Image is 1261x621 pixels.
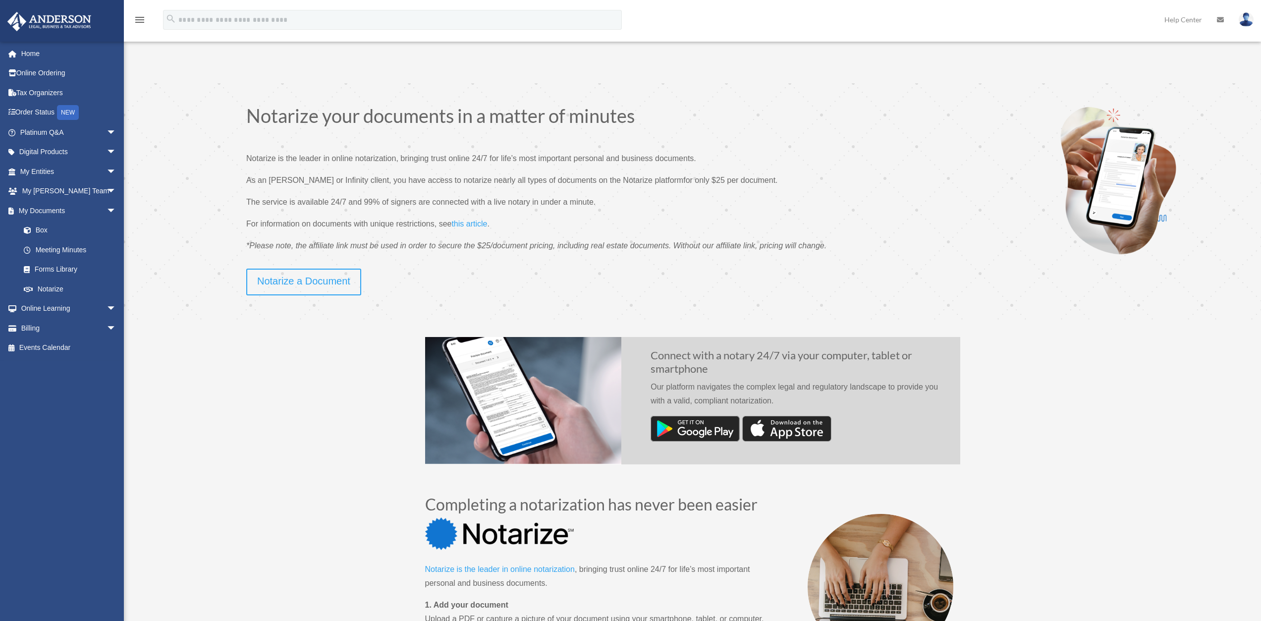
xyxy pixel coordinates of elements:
[425,565,575,578] a: Notarize is the leader in online notarization
[246,269,361,295] a: Notarize a Document
[7,122,131,142] a: Platinum Q&Aarrow_drop_down
[7,181,131,201] a: My [PERSON_NAME] Teamarrow_drop_down
[425,601,508,609] strong: 1. Add your document
[134,17,146,26] a: menu
[134,14,146,26] i: menu
[107,162,126,182] span: arrow_drop_down
[487,220,489,228] span: .
[451,220,487,228] span: this article
[425,337,621,464] img: Notarize Doc-1
[107,201,126,221] span: arrow_drop_down
[7,63,131,83] a: Online Ordering
[7,299,131,319] a: Online Learningarrow_drop_down
[7,44,131,63] a: Home
[107,299,126,319] span: arrow_drop_down
[451,220,487,233] a: this article
[1057,106,1180,255] img: Notarize-hero
[1239,12,1254,27] img: User Pic
[683,176,777,184] span: for only $25 per document.
[7,162,131,181] a: My Entitiesarrow_drop_down
[425,497,772,517] h2: Completing a notarization has never been easier
[651,349,945,380] h2: Connect with a notary 24/7 via your computer, tablet or smartphone
[246,220,451,228] span: For information on documents with unique restrictions, see
[107,181,126,202] span: arrow_drop_down
[246,106,947,130] h1: Notarize your documents in a matter of minutes
[246,154,696,163] span: Notarize is the leader in online notarization, bringing trust online 24/7 for life’s most importa...
[107,318,126,339] span: arrow_drop_down
[14,240,131,260] a: Meeting Minutes
[14,279,126,299] a: Notarize
[7,103,131,123] a: Order StatusNEW
[7,338,131,358] a: Events Calendar
[7,83,131,103] a: Tax Organizers
[425,563,772,598] p: , bringing trust online 24/7 for life’s most important personal and business documents.
[165,13,176,24] i: search
[246,241,826,250] span: *Please note, the affiliate link must be used in order to secure the $25/document pricing, includ...
[246,176,683,184] span: As an [PERSON_NAME] or Infinity client, you have access to notarize nearly all types of documents...
[14,221,131,240] a: Box
[651,380,945,416] p: Our platform navigates the complex legal and regulatory landscape to provide you with a valid, co...
[14,260,131,280] a: Forms Library
[246,198,596,206] span: The service is available 24/7 and 99% of signers are connected with a live notary in under a minute.
[57,105,79,120] div: NEW
[107,122,126,143] span: arrow_drop_down
[4,12,94,31] img: Anderson Advisors Platinum Portal
[7,142,131,162] a: Digital Productsarrow_drop_down
[107,142,126,163] span: arrow_drop_down
[7,318,131,338] a: Billingarrow_drop_down
[7,201,131,221] a: My Documentsarrow_drop_down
